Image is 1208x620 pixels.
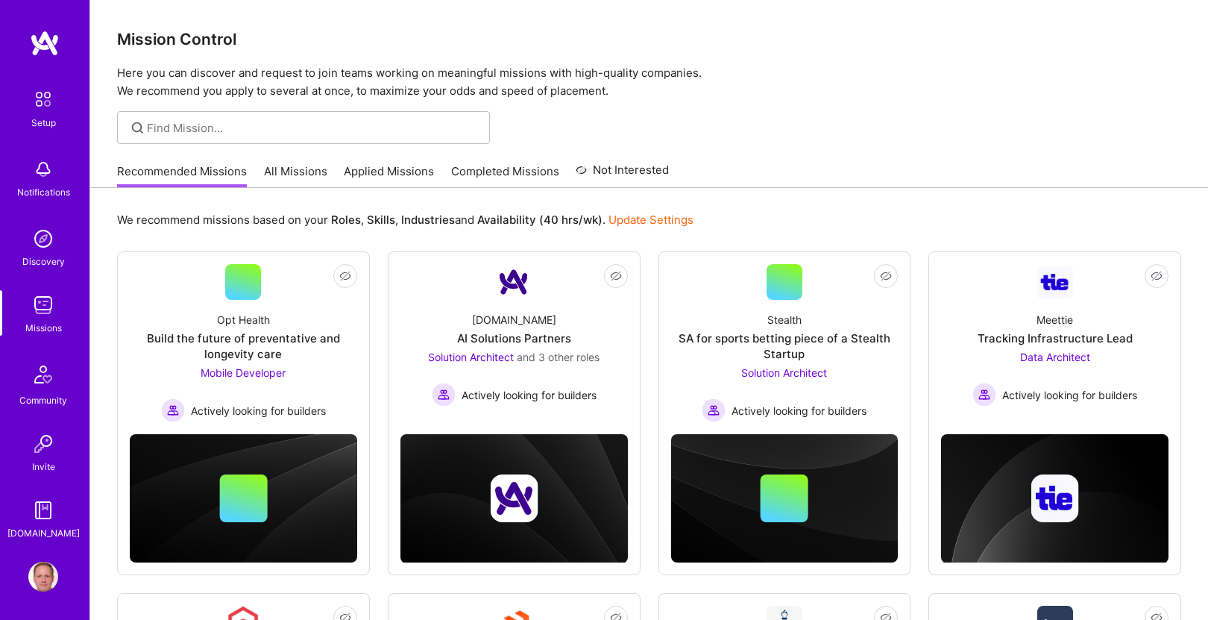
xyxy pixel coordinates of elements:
[191,403,326,419] span: Actively looking for builders
[428,351,514,363] span: Solution Architect
[1036,312,1073,328] div: Meettie
[130,434,357,563] img: cover
[339,270,351,282] i: icon EyeClosed
[7,525,80,541] div: [DOMAIN_NAME]
[671,331,899,362] div: SA for sports betting piece of a Stealth Startup
[331,213,361,227] b: Roles
[432,383,456,407] img: Actively looking for builders
[490,475,538,522] img: Company logo
[201,366,286,379] span: Mobile Developer
[767,312,802,328] div: Stealth
[264,163,327,188] a: All Missions
[117,64,1181,100] p: Here you can discover and request to join teams working on meaningful missions with high-quality ...
[31,115,56,131] div: Setup
[32,459,55,475] div: Invite
[576,161,669,188] a: Not Interested
[25,320,62,336] div: Missions
[367,213,395,227] b: Skills
[28,495,58,525] img: guide book
[19,392,67,408] div: Community
[671,434,899,563] img: cover
[30,30,60,57] img: logo
[117,212,693,228] p: We recommend missions based on your , , and .
[1151,270,1163,282] i: icon EyeClosed
[702,398,726,422] img: Actively looking for builders
[941,434,1168,563] img: cover
[130,331,357,362] div: Build the future of preventative and longevity care
[129,119,146,137] i: icon SearchGrey
[17,184,70,200] div: Notifications
[28,154,58,184] img: bell
[25,562,62,592] a: User Avatar
[496,264,532,300] img: Company Logo
[457,331,571,346] div: AI Solutions Partners
[147,120,479,136] input: Find Mission...
[400,434,628,563] img: cover
[880,270,892,282] i: icon EyeClosed
[732,403,866,419] span: Actively looking for builders
[117,163,247,188] a: Recommended Missions
[1002,387,1137,403] span: Actively looking for builders
[1031,475,1079,522] img: Company logo
[25,357,61,392] img: Community
[117,30,1181,48] h3: Mission Control
[451,163,559,188] a: Completed Missions
[608,213,693,227] a: Update Settings
[477,213,603,227] b: Availability (40 hrs/wk)
[462,387,597,403] span: Actively looking for builders
[22,254,65,269] div: Discovery
[401,213,455,227] b: Industries
[972,383,996,407] img: Actively looking for builders
[941,264,1168,407] a: Company LogoMeettieTracking Infrastructure LeadData Architect Actively looking for buildersActive...
[344,163,434,188] a: Applied Missions
[671,264,899,422] a: StealthSA for sports betting piece of a Stealth StartupSolution Architect Actively looking for bu...
[472,312,556,328] div: [DOMAIN_NAME]
[161,398,185,422] img: Actively looking for builders
[517,351,600,363] span: and 3 other roles
[1020,351,1090,363] span: Data Architect
[28,429,58,459] img: Invite
[28,84,59,115] img: setup
[978,331,1133,346] div: Tracking Infrastructure Lead
[1037,266,1073,298] img: Company Logo
[28,562,58,592] img: User Avatar
[28,290,58,320] img: teamwork
[610,270,622,282] i: icon EyeClosed
[28,224,58,254] img: discovery
[400,264,628,407] a: Company Logo[DOMAIN_NAME]AI Solutions PartnersSolution Architect and 3 other rolesActively lookin...
[130,264,357,422] a: Opt HealthBuild the future of preventative and longevity careMobile Developer Actively looking fo...
[217,312,270,328] div: Opt Health
[741,366,827,379] span: Solution Architect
